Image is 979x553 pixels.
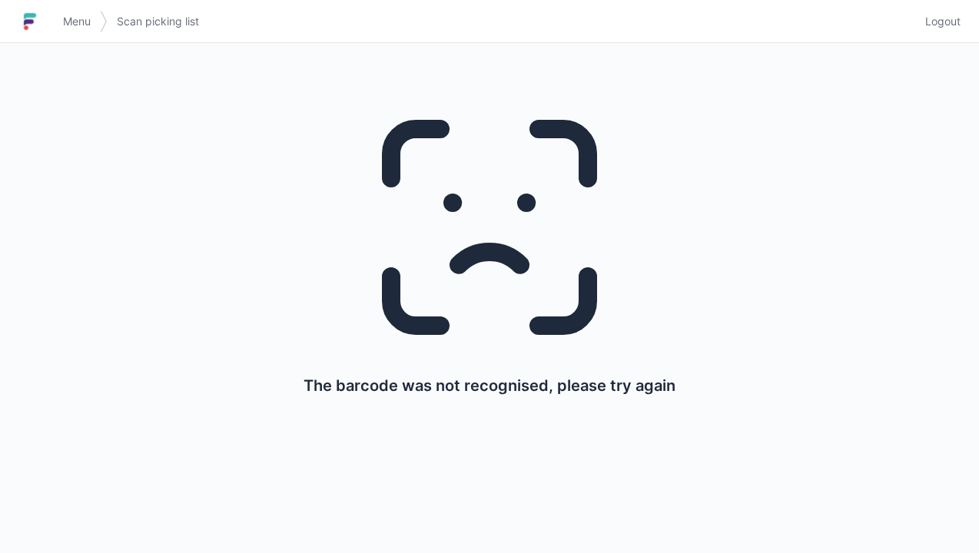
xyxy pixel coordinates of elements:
[18,9,41,34] img: logo-small.jpg
[63,14,91,29] span: Menu
[304,375,675,396] p: The barcode was not recognised, please try again
[108,8,208,35] a: Scan picking list
[54,8,100,35] a: Menu
[925,14,961,29] span: Logout
[916,8,961,35] a: Logout
[117,14,199,29] span: Scan picking list
[100,3,108,40] img: svg>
